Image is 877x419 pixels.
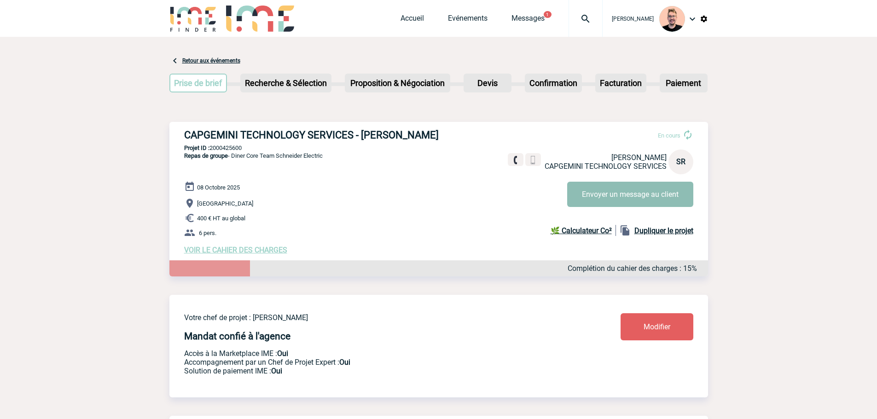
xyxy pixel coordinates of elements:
b: Oui [277,349,288,358]
button: Envoyer un message au client [567,182,693,207]
p: Proposition & Négociation [346,75,449,92]
p: Accès à la Marketplace IME : [184,349,566,358]
a: Accueil [401,14,424,27]
a: Retour aux événements [182,57,240,64]
span: 400 € HT au global [197,215,245,222]
p: 2000425600 [169,144,708,151]
a: Evénements [448,14,488,27]
b: Oui [271,367,282,375]
p: Confirmation [526,75,581,92]
img: portable.png [529,156,537,164]
span: [GEOGRAPHIC_DATA] [197,200,253,207]
a: Messages [511,14,545,27]
span: SR [676,157,685,166]
p: Recherche & Sélection [241,75,331,92]
span: - Diner Core Team Schneider Electric [184,152,323,159]
p: Paiement [661,75,707,92]
span: CAPGEMINI TECHNOLOGY SERVICES [545,162,667,171]
span: [PERSON_NAME] [612,16,654,22]
p: Prise de brief [170,75,227,92]
img: file_copy-black-24dp.png [620,225,631,236]
h4: Mandat confié à l'agence [184,331,290,342]
span: En cours [658,132,680,139]
span: Modifier [644,322,670,331]
a: 🌿 Calculateur Co² [551,225,616,236]
a: VOIR LE CAHIER DES CHARGES [184,246,287,254]
span: 6 pers. [199,230,216,236]
b: Oui [339,358,350,367]
p: Facturation [596,75,645,92]
img: 129741-1.png [659,6,685,32]
span: [PERSON_NAME] [611,153,667,162]
p: Conformité aux process achat client, Prise en charge de la facturation, Mutualisation de plusieur... [184,367,566,375]
b: Projet ID : [184,144,209,151]
span: 08 Octobre 2025 [197,184,240,191]
b: 🌿 Calculateur Co² [551,226,612,235]
p: Prestation payante [184,358,566,367]
b: Dupliquer le projet [634,226,693,235]
h3: CAPGEMINI TECHNOLOGY SERVICES - [PERSON_NAME] [184,129,460,141]
button: 1 [544,11,552,18]
p: Votre chef de projet : [PERSON_NAME] [184,313,566,322]
img: IME-Finder [169,6,217,32]
p: Devis [465,75,511,92]
span: Repas de groupe [184,152,228,159]
img: fixe.png [511,156,520,164]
